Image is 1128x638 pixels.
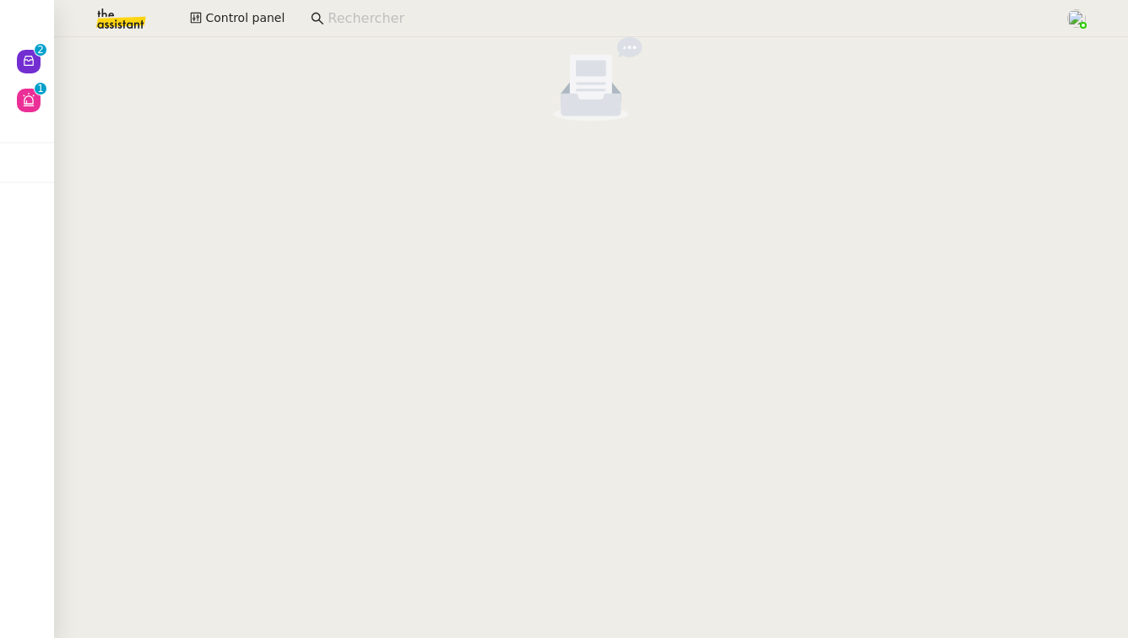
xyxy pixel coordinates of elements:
[180,7,295,30] button: Control panel
[1067,9,1086,28] img: users%2FPPrFYTsEAUgQy5cK5MCpqKbOX8K2%2Favatar%2FCapture%20d%E2%80%99e%CC%81cran%202023-06-05%20a%...
[37,83,44,98] p: 1
[35,83,46,95] nz-badge-sup: 1
[205,8,285,28] span: Control panel
[35,44,46,56] nz-badge-sup: 2
[37,44,44,59] p: 2
[328,8,1048,30] input: Rechercher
